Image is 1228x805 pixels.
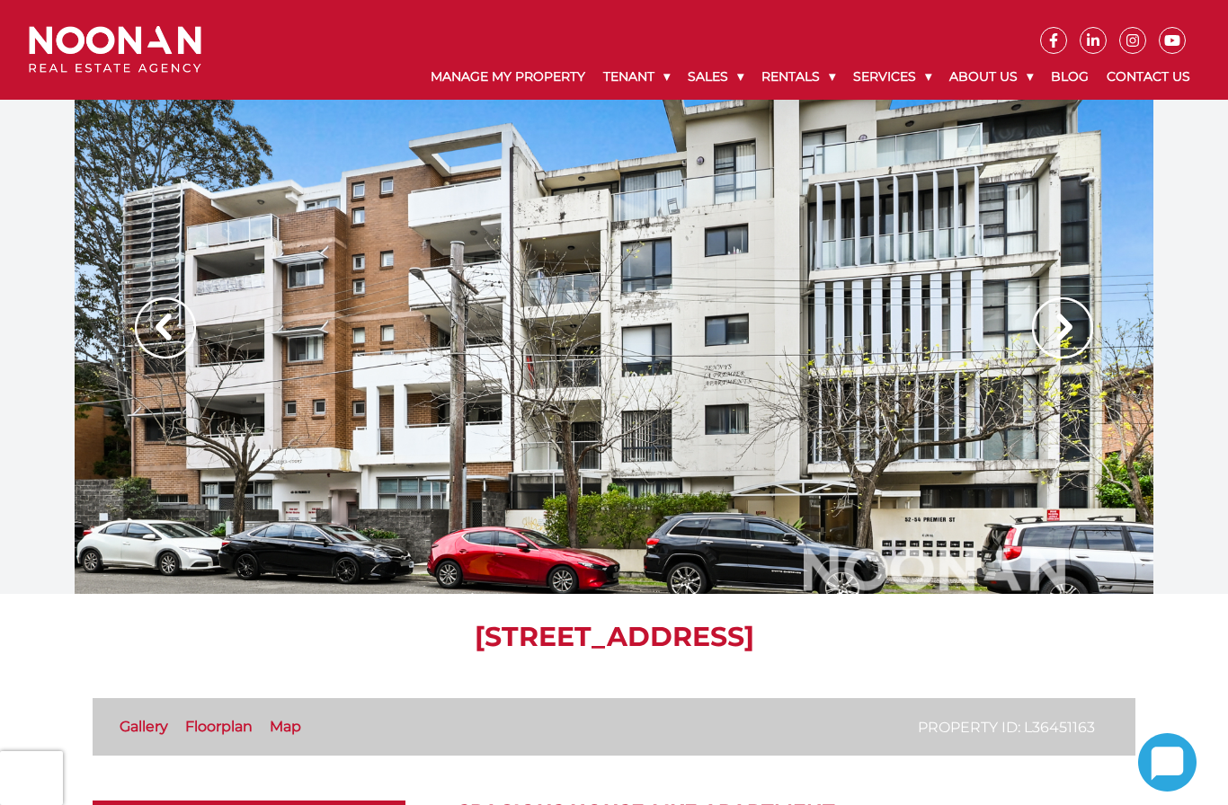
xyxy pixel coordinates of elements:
[594,54,679,100] a: Tenant
[752,54,844,100] a: Rentals
[679,54,752,100] a: Sales
[135,297,196,358] img: Arrow slider
[422,54,594,100] a: Manage My Property
[185,718,253,735] a: Floorplan
[940,54,1042,100] a: About Us
[93,621,1135,653] h1: [STREET_ADDRESS]
[120,718,168,735] a: Gallery
[918,716,1095,739] p: Property ID: L36451163
[270,718,301,735] a: Map
[1032,297,1093,358] img: Arrow slider
[29,26,201,74] img: Noonan Real Estate Agency
[1098,54,1199,100] a: Contact Us
[1042,54,1098,100] a: Blog
[844,54,940,100] a: Services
